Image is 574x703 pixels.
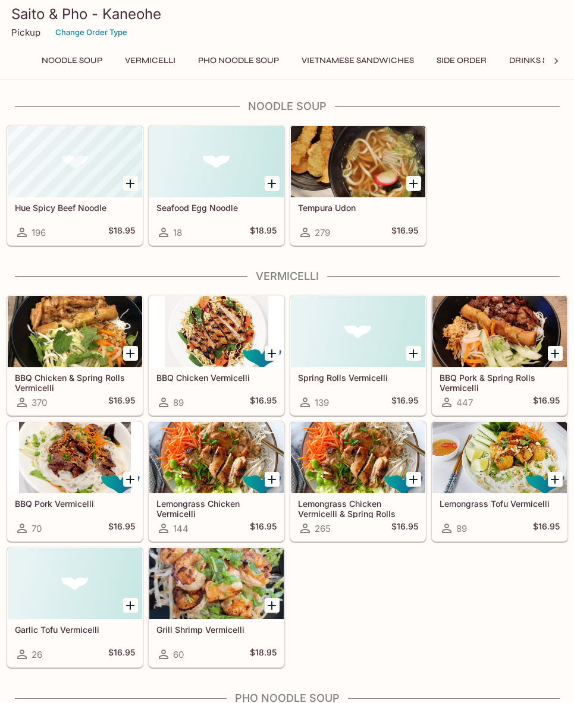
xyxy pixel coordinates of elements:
[32,649,42,660] span: 26
[291,422,425,493] div: Lemongrass Chicken Vermicelli & Spring Rolls
[432,295,567,415] a: BBQ Pork & Spring Rolls Vermicelli447$16.95
[430,52,493,69] button: Side Order
[315,397,329,408] span: 139
[432,421,567,541] a: Lemongrass Tofu Vermicelli89$16.95
[7,270,568,283] h4: Vermicelli
[32,523,42,534] span: 70
[432,296,567,367] div: BBQ Pork & Spring Rolls Vermicelli
[156,499,277,518] h5: Lemongrass Chicken Vermicelli
[265,346,280,361] button: Add BBQ Chicken Vermicelli
[265,598,280,613] button: Add Grill Shrimp Vermicelli
[149,125,284,245] a: Seafood Egg Noodle18$18.95
[290,125,426,245] a: Tempura Udon279$16.95
[7,421,143,541] a: BBQ Pork Vermicelli70$16.95
[8,296,142,367] div: BBQ Chicken & Spring Rolls Vermicelli
[290,295,426,415] a: Spring Rolls Vermicelli139$16.95
[173,397,184,408] span: 89
[108,225,135,239] h5: $18.95
[7,125,143,245] a: Hue Spicy Beef Noodle196$18.95
[123,472,138,487] button: Add BBQ Pork Vermicelli
[432,422,567,493] div: Lemongrass Tofu Vermicelli
[315,523,331,534] span: 265
[15,203,135,213] h5: Hue Spicy Beef Noodle
[173,227,182,238] span: 18
[123,598,138,613] button: Add Garlic Tofu Vermicelli
[15,373,135,392] h5: BBQ Chicken & Spring Rolls Vermicelli
[250,647,277,661] h5: $18.95
[440,373,560,392] h5: BBQ Pork & Spring Rolls Vermicelli
[156,203,277,213] h5: Seafood Egg Noodle
[149,126,284,197] div: Seafood Egg Noodle
[149,295,284,415] a: BBQ Chicken Vermicelli89$16.95
[7,547,143,667] a: Garlic Tofu Vermicelli26$16.95
[298,373,418,383] h5: Spring Rolls Vermicelli
[8,422,142,493] div: BBQ Pork Vermicelli
[440,499,560,509] h5: Lemongrass Tofu Vermicelli
[533,395,560,409] h5: $16.95
[291,126,425,197] div: Tempura Udon
[250,521,277,535] h5: $16.95
[291,296,425,367] div: Spring Rolls Vermicelli
[8,548,142,619] div: Garlic Tofu Vermicelli
[149,422,284,493] div: Lemongrass Chicken Vermicelli
[406,472,421,487] button: Add Lemongrass Chicken Vermicelli & Spring Rolls
[533,521,560,535] h5: $16.95
[192,52,286,69] button: Pho Noodle Soup
[108,395,135,409] h5: $16.95
[35,52,109,69] button: Noodle Soup
[456,523,467,534] span: 89
[11,5,563,23] h3: Saito & Pho - Kaneohe
[149,548,284,619] div: Grill Shrimp Vermicelli
[11,27,40,38] p: Pickup
[108,521,135,535] h5: $16.95
[548,346,563,361] button: Add BBQ Pork & Spring Rolls Vermicelli
[32,227,46,238] span: 196
[7,100,568,113] h4: Noodle Soup
[173,649,184,660] span: 60
[250,225,277,239] h5: $18.95
[118,52,182,69] button: Vermicelli
[156,625,277,635] h5: Grill Shrimp Vermicelli
[32,397,47,408] span: 370
[391,395,418,409] h5: $16.95
[123,346,138,361] button: Add BBQ Chicken & Spring Rolls Vermicelli
[391,225,418,239] h5: $16.95
[156,373,277,383] h5: BBQ Chicken Vermicelli
[149,296,284,367] div: BBQ Chicken Vermicelli
[149,421,284,541] a: Lemongrass Chicken Vermicelli144$16.95
[406,346,421,361] button: Add Spring Rolls Vermicelli
[265,472,280,487] button: Add Lemongrass Chicken Vermicelli
[456,397,473,408] span: 447
[8,126,142,197] div: Hue Spicy Beef Noodle
[108,647,135,661] h5: $16.95
[15,499,135,509] h5: BBQ Pork Vermicelli
[265,176,280,191] button: Add Seafood Egg Noodle
[548,472,563,487] button: Add Lemongrass Tofu Vermicelli
[15,625,135,635] h5: Garlic Tofu Vermicelli
[391,521,418,535] h5: $16.95
[298,203,418,213] h5: Tempura Udon
[250,395,277,409] h5: $16.95
[298,499,418,518] h5: Lemongrass Chicken Vermicelli & Spring Rolls
[173,523,189,534] span: 144
[149,547,284,667] a: Grill Shrimp Vermicelli60$18.95
[315,227,330,238] span: 279
[290,421,426,541] a: Lemongrass Chicken Vermicelli & Spring Rolls265$16.95
[7,295,143,415] a: BBQ Chicken & Spring Rolls Vermicelli370$16.95
[295,52,421,69] button: Vietnamese Sandwiches
[50,23,133,42] button: Change Order Type
[406,176,421,191] button: Add Tempura Udon
[123,176,138,191] button: Add Hue Spicy Beef Noodle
